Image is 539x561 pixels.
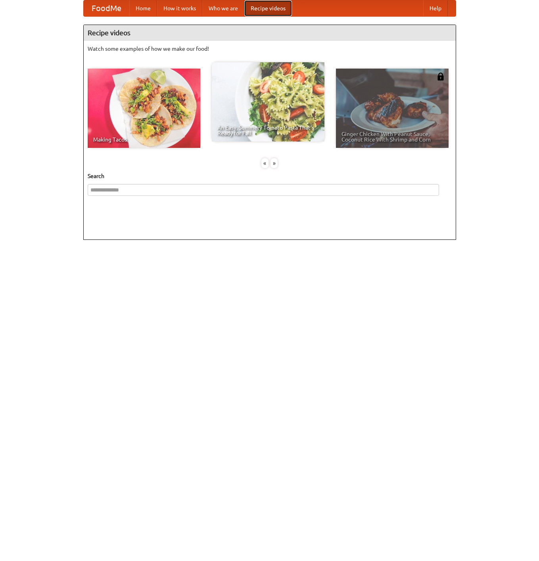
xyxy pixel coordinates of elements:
h5: Search [88,172,452,180]
a: Home [129,0,157,16]
a: How it works [157,0,202,16]
div: « [261,158,269,168]
div: » [270,158,278,168]
p: Watch some examples of how we make our food! [88,45,452,53]
img: 483408.png [437,73,445,80]
a: An Easy, Summery Tomato Pasta That's Ready for Fall [212,62,324,142]
a: Help [423,0,448,16]
h4: Recipe videos [84,25,456,41]
a: Recipe videos [244,0,292,16]
span: Making Tacos [93,137,195,142]
a: Making Tacos [88,69,200,148]
span: An Easy, Summery Tomato Pasta That's Ready for Fall [217,125,319,136]
a: Who we are [202,0,244,16]
a: FoodMe [84,0,129,16]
